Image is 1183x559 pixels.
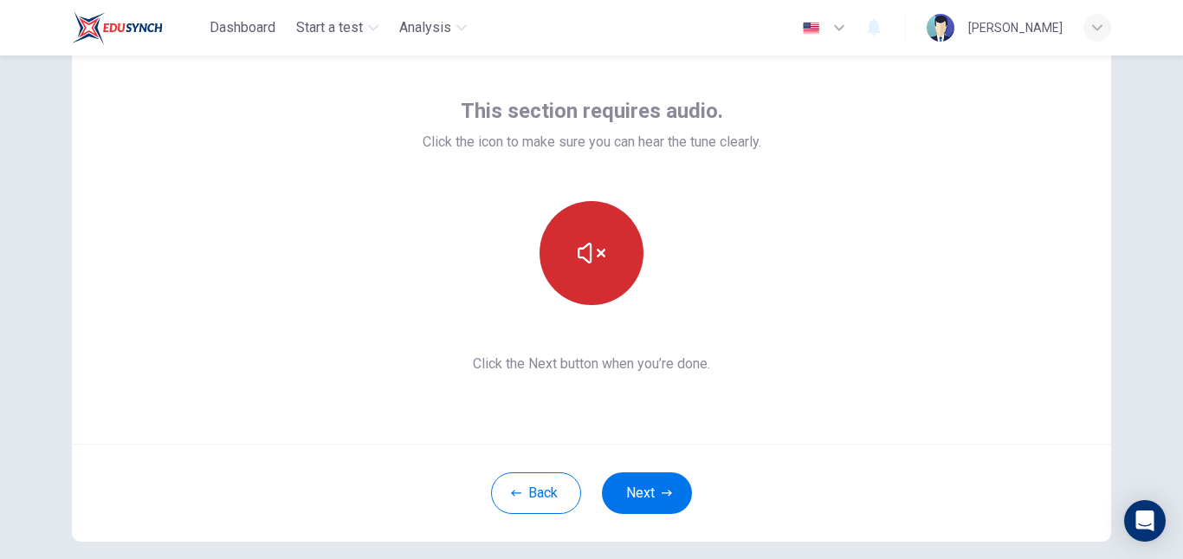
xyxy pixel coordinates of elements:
[491,472,581,514] button: Back
[927,14,954,42] img: Profile picture
[461,97,723,125] span: This section requires audio.
[72,10,163,45] img: EduSynch logo
[968,17,1063,38] div: [PERSON_NAME]
[399,17,451,38] span: Analysis
[72,10,203,45] a: EduSynch logo
[602,472,692,514] button: Next
[423,354,761,374] span: Click the Next button when you’re done.
[289,12,385,43] button: Start a test
[210,17,275,38] span: Dashboard
[800,22,822,35] img: en
[1124,500,1166,542] div: Open Intercom Messenger
[203,12,282,43] button: Dashboard
[423,132,761,153] span: Click the icon to make sure you can hear the tune clearly.
[296,17,363,38] span: Start a test
[392,12,474,43] button: Analysis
